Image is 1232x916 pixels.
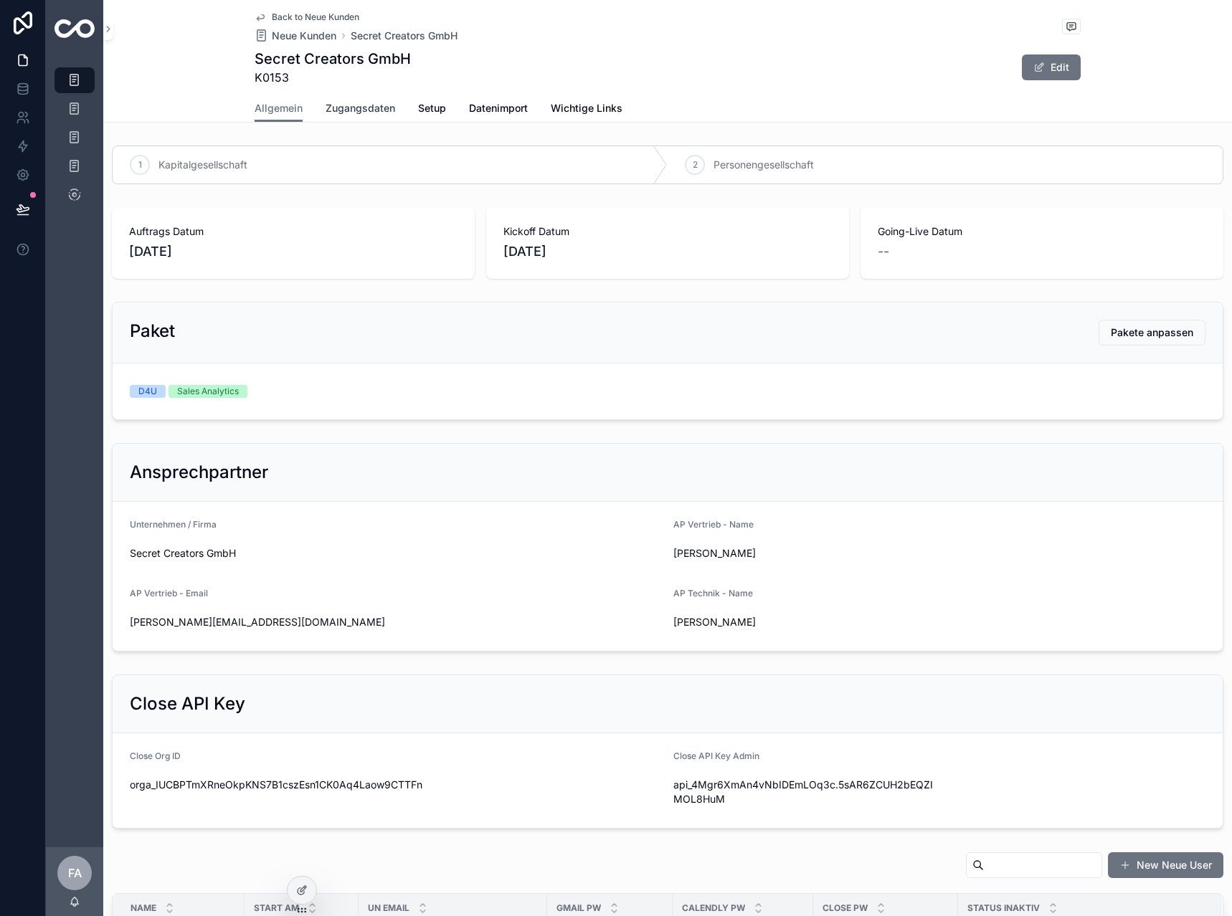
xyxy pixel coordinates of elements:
[130,546,662,560] span: Secret Creators GmbH
[503,242,832,262] span: [DATE]
[130,615,662,629] span: [PERSON_NAME][EMAIL_ADDRESS][DOMAIN_NAME]
[130,588,208,598] span: AP Vertrieb - Email
[130,519,217,530] span: Unternehmen / Firma
[1099,320,1205,345] button: Pakete anpassen
[130,750,181,761] span: Close Org ID
[255,11,359,23] a: Back to Neue Kunden
[255,69,411,86] span: K0153
[55,19,95,38] img: App logo
[138,159,142,171] span: 1
[129,242,458,262] span: [DATE]
[130,778,662,792] span: orga_IUCBPTmXRneOkpKNS7B1cszEsn1CK0Aq4Laow9CTTFn
[714,158,814,172] span: Personengesellschaft
[177,385,239,398] div: Sales Analytics
[254,902,299,914] span: Start am
[130,320,175,343] h2: Paket
[673,615,934,629] span: [PERSON_NAME]
[129,224,458,239] span: Auftrags Datum
[418,101,446,115] span: Setup
[673,546,934,560] span: [PERSON_NAME]
[68,864,82,882] span: FA
[682,902,745,914] span: Calendly Pw
[351,29,458,43] a: Secret Creators GmbH
[556,902,601,914] span: Gmail Pw
[1111,325,1193,340] span: Pakete anpassen
[673,588,753,598] span: AP Technik - Name
[693,159,698,171] span: 2
[823,902,868,914] span: Close Pw
[673,750,759,761] span: Close API Key Admin
[368,902,409,914] span: UN Email
[326,95,395,124] a: Zugangsdaten
[551,101,622,115] span: Wichtige Links
[967,902,1040,914] span: Status Inaktiv
[551,95,622,124] a: Wichtige Links
[1108,852,1223,878] button: New Neue User
[130,692,245,715] h2: Close API Key
[326,101,395,115] span: Zugangsdaten
[138,385,157,398] div: D4U
[418,95,446,124] a: Setup
[255,49,411,69] h1: Secret Creators GmbH
[503,224,832,239] span: Kickoff Datum
[255,29,336,43] a: Neue Kunden
[272,11,359,23] span: Back to Neue Kunden
[1022,54,1081,80] button: Edit
[878,224,1206,239] span: Going-Live Datum
[130,461,268,484] h2: Ansprechpartner
[673,519,754,530] span: AP Vertrieb - Name
[46,57,103,226] div: scrollable content
[469,95,528,124] a: Datenimport
[469,101,528,115] span: Datenimport
[272,29,336,43] span: Neue Kunden
[158,158,247,172] span: Kapitalgesellschaft
[131,902,156,914] span: Name
[255,101,303,115] span: Allgemein
[878,242,889,262] span: --
[255,95,303,123] a: Allgemein
[673,778,934,806] span: api_4Mgr6XmAn4vNbIDEmLOq3c.5sAR6ZCUH2bEQZIMOL8HuM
